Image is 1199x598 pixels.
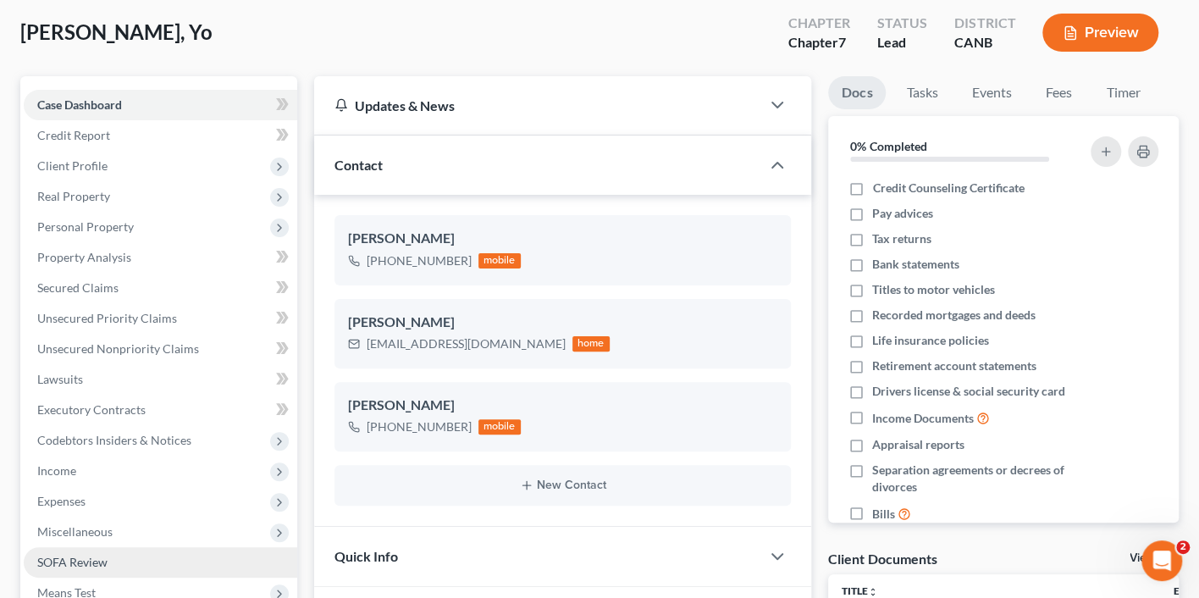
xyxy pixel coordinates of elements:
span: Unsecured Nonpriority Claims [37,341,199,356]
div: home [572,336,610,352]
span: Property Analysis [37,250,131,264]
div: Chapter [788,33,850,53]
span: [PERSON_NAME], Yo [20,19,213,44]
span: Secured Claims [37,280,119,295]
span: Titles to motor vehicles [872,281,995,298]
a: Titleunfold_more [842,584,878,597]
div: [PERSON_NAME] [348,396,777,416]
span: Credit Counseling Certificate [872,180,1024,197]
span: Life insurance policies [872,332,989,349]
a: Secured Claims [24,273,297,303]
a: Case Dashboard [24,90,297,120]
div: Status [877,14,927,33]
span: Retirement account statements [872,357,1036,374]
span: Client Profile [37,158,108,173]
span: Unsecured Priority Claims [37,311,177,325]
a: SOFA Review [24,547,297,578]
span: Personal Property [37,219,134,234]
span: Income Documents [872,410,974,427]
div: Lead [877,33,927,53]
a: Lawsuits [24,364,297,395]
a: Timer [1092,76,1153,109]
a: Executory Contracts [24,395,297,425]
button: New Contact [348,479,777,492]
span: Income [37,463,76,478]
div: [EMAIL_ADDRESS][DOMAIN_NAME] [367,335,566,352]
a: Docs [828,76,886,109]
a: View All [1130,552,1172,564]
span: Real Property [37,189,110,203]
div: [PHONE_NUMBER] [367,418,472,435]
div: mobile [478,419,521,435]
span: Case Dashboard [37,97,122,112]
div: mobile [478,253,521,269]
div: [PHONE_NUMBER] [367,252,472,269]
span: Tax returns [872,230,931,247]
span: Expenses [37,494,86,508]
div: Chapter [788,14,850,33]
div: Client Documents [828,550,937,568]
span: Drivers license & social security card [872,383,1065,400]
span: Quick Info [334,548,398,564]
a: Unsecured Priority Claims [24,303,297,334]
span: Codebtors Insiders & Notices [37,433,191,447]
span: Bills [872,506,895,523]
span: Contact [334,157,383,173]
a: Fees [1031,76,1086,109]
button: Preview [1042,14,1158,52]
iframe: Intercom live chat [1141,540,1182,581]
a: Unsecured Nonpriority Claims [24,334,297,364]
div: District [954,14,1015,33]
span: 7 [838,34,846,50]
span: Pay advices [872,205,933,222]
div: CANB [954,33,1015,53]
span: 2 [1176,540,1190,554]
span: Lawsuits [37,372,83,386]
span: Separation agreements or decrees of divorces [872,462,1076,496]
a: Tasks [892,76,951,109]
i: unfold_more [868,587,878,597]
div: Updates & News [334,97,740,114]
span: Appraisal reports [872,436,964,453]
strong: 0% Completed [850,139,926,153]
span: Executory Contracts [37,402,146,417]
span: Bank statements [872,256,959,273]
div: [PERSON_NAME] [348,313,777,333]
span: Miscellaneous [37,524,113,539]
a: Property Analysis [24,242,297,273]
span: Credit Report [37,128,110,142]
div: [PERSON_NAME] [348,229,777,249]
span: SOFA Review [37,555,108,569]
a: Credit Report [24,120,297,151]
span: Recorded mortgages and deeds [872,307,1036,324]
a: Events [958,76,1025,109]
